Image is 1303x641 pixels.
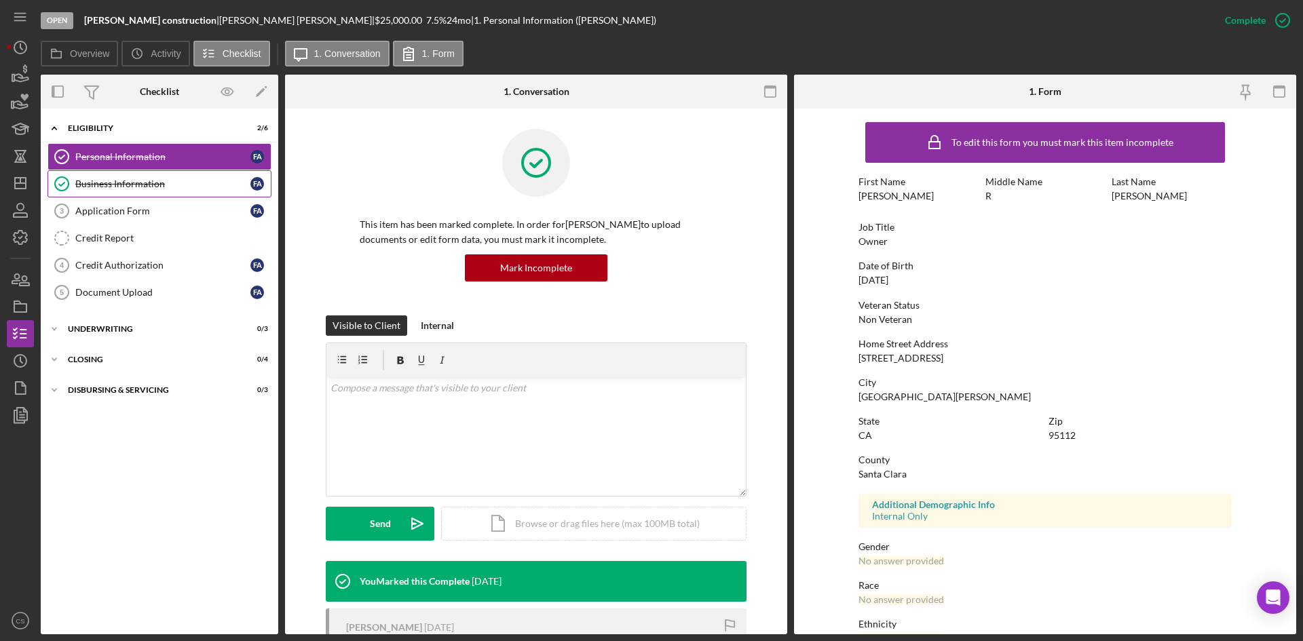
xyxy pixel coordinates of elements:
a: 3Application FormFA [48,197,271,225]
div: No answer provided [858,556,944,566]
a: 4Credit AuthorizationFA [48,252,271,279]
div: 0 / 3 [244,325,268,333]
div: Additional Demographic Info [872,499,1218,510]
div: Veteran Status [858,300,1232,311]
div: Non Veteran [858,314,912,325]
div: [PERSON_NAME] [346,622,422,633]
button: Activity [121,41,189,66]
div: No answer provided [858,594,944,605]
label: 1. Form [422,48,455,59]
time: 2025-08-04 19:09 [424,622,454,633]
div: Personal Information [75,151,250,162]
div: Send [370,507,391,541]
div: [PERSON_NAME] [1112,191,1187,201]
div: F A [250,258,264,272]
div: | [84,15,219,26]
div: 1. Form [1029,86,1061,97]
div: Credit Report [75,233,271,244]
div: F A [250,204,264,218]
button: 1. Form [393,41,464,66]
div: Open Intercom Messenger [1257,581,1289,614]
tspan: 4 [60,261,64,269]
button: Mark Incomplete [465,254,607,281]
div: | 1. Personal Information ([PERSON_NAME]) [471,15,656,26]
div: First Name [858,176,979,187]
div: 2 / 6 [244,124,268,132]
div: Eligibility [68,124,234,132]
div: Zip [1049,416,1232,427]
div: CA [858,430,872,441]
div: Race [858,580,1232,591]
button: Send [326,507,434,541]
button: Checklist [193,41,270,66]
div: R [985,191,992,201]
div: Open [41,12,73,29]
div: Complete [1225,7,1266,34]
tspan: 5 [60,288,64,296]
div: Application Form [75,206,250,216]
button: CS [7,607,34,634]
div: [GEOGRAPHIC_DATA][PERSON_NAME] [858,391,1031,402]
div: F A [250,150,264,163]
div: Document Upload [75,287,250,298]
div: Credit Authorization [75,260,250,271]
button: Internal [414,315,461,336]
a: Business InformationFA [48,170,271,197]
div: Santa Clara [858,469,907,480]
div: State [858,416,1042,427]
div: 95112 [1049,430,1076,441]
div: 24 mo [447,15,471,26]
div: Mark Incomplete [500,254,572,281]
div: [PERSON_NAME] [858,191,934,201]
div: [DATE] [858,275,888,286]
div: Underwriting [68,325,234,333]
div: Ethnicity [858,619,1232,629]
div: 0 / 3 [244,386,268,394]
div: [PERSON_NAME] [PERSON_NAME] | [219,15,375,26]
div: 0 / 4 [244,355,268,364]
a: Credit Report [48,225,271,252]
div: Date of Birth [858,260,1232,271]
div: Last Name [1112,176,1232,187]
div: Middle Name [985,176,1106,187]
label: Activity [151,48,181,59]
div: City [858,377,1232,388]
a: 5Document UploadFA [48,279,271,306]
div: Job Title [858,222,1232,233]
div: F A [250,286,264,299]
div: 7.5 % [426,15,447,26]
div: $25,000.00 [375,15,426,26]
div: Business Information [75,178,250,189]
div: Visible to Client [333,315,400,336]
div: Disbursing & Servicing [68,386,234,394]
button: Complete [1211,7,1296,34]
div: 1. Conversation [504,86,569,97]
div: F A [250,177,264,191]
text: CS [16,617,24,625]
p: This item has been marked complete. In order for [PERSON_NAME] to upload documents or edit form d... [360,217,713,248]
div: You Marked this Complete [360,576,470,587]
b: [PERSON_NAME] construction [84,14,216,26]
div: [STREET_ADDRESS] [858,353,943,364]
div: Closing [68,355,234,364]
div: Gender [858,541,1232,552]
div: County [858,454,1232,465]
div: Internal [421,315,454,336]
label: Overview [70,48,109,59]
tspan: 3 [60,207,64,215]
div: Home Street Address [858,338,1232,349]
button: 1. Conversation [285,41,390,66]
div: Owner [858,236,888,247]
div: Internal Only [872,511,1218,522]
div: To edit this form you must mark this item incomplete [951,137,1173,148]
label: Checklist [223,48,261,59]
a: Personal InformationFA [48,143,271,170]
time: 2025-08-05 16:57 [472,576,502,587]
button: Visible to Client [326,315,407,336]
label: 1. Conversation [314,48,381,59]
button: Overview [41,41,118,66]
div: Checklist [140,86,179,97]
